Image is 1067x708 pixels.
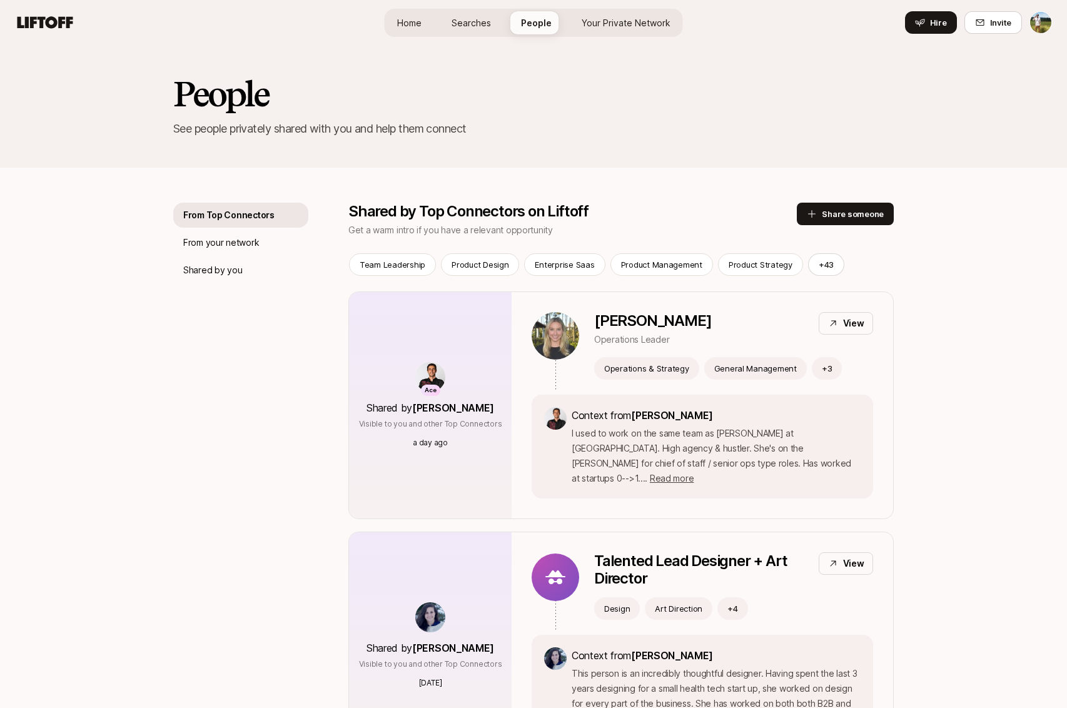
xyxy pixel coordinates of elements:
[387,11,432,34] a: Home
[452,16,491,29] span: Searches
[797,203,894,225] button: Share someone
[367,400,494,416] p: Shared by
[990,16,1011,29] span: Invite
[843,316,864,331] p: View
[930,16,947,29] span: Hire
[173,120,894,138] p: See people privately shared with you and help them connect
[415,362,445,392] img: ACg8ocKfD4J6FzG9_HAYQ9B8sLvPSEBLQEDmbHTY_vjoi9sRmV9s2RKt=s160-c
[183,235,259,250] p: From your network
[535,258,594,271] p: Enterprise Saas
[631,649,713,662] span: [PERSON_NAME]
[1029,11,1052,34] button: Tyler Kieft
[621,258,702,271] p: Product Management
[812,357,842,380] button: +3
[442,11,501,34] a: Searches
[544,647,567,670] img: f3789128_d726_40af_ba80_c488df0e0488.jpg
[717,597,748,620] button: +4
[359,659,502,670] p: Visible to you and other Top Connectors
[511,11,562,34] a: People
[905,11,957,34] button: Hire
[655,602,702,615] p: Art Direction
[397,16,422,29] span: Home
[348,223,797,238] p: Get a warm intro if you have a relevant opportunity
[582,16,670,29] span: Your Private Network
[714,362,797,375] p: General Management
[348,203,797,220] p: Shared by Top Connectors on Liftoff
[572,647,861,664] p: Context from
[594,332,711,347] p: Operations Leader
[594,312,711,330] p: [PERSON_NAME]
[413,437,448,448] p: a day ago
[604,602,630,615] p: Design
[964,11,1022,34] button: Invite
[412,642,494,654] span: [PERSON_NAME]
[572,407,861,423] p: Context from
[572,11,680,34] a: Your Private Network
[183,208,275,223] p: From Top Connectors
[419,677,442,689] p: [DATE]
[412,402,494,414] span: [PERSON_NAME]
[183,263,242,278] p: Shared by you
[348,291,894,519] a: AceShared by[PERSON_NAME]Visible to you and other Top Connectorsa day ago[PERSON_NAME]Operations ...
[594,552,809,587] p: Talented Lead Designer + Art Director
[452,258,508,271] p: Product Design
[544,407,567,430] img: ACg8ocKfD4J6FzG9_HAYQ9B8sLvPSEBLQEDmbHTY_vjoi9sRmV9s2RKt=s160-c
[572,426,861,486] p: I used to work on the same team as [PERSON_NAME] at [GEOGRAPHIC_DATA]. High agency & hustler. She...
[532,312,579,360] img: 9b7f698e_ba64_456c_b983_8976e1755cd1.jpg
[359,418,502,430] p: Visible to you and other Top Connectors
[604,362,689,375] p: Operations & Strategy
[729,258,792,271] p: Product Strategy
[367,640,494,656] p: Shared by
[808,253,844,276] button: +43
[360,258,425,271] p: Team Leadership
[650,473,694,483] span: Read more
[425,385,437,396] p: Ace
[415,602,445,632] img: f3789128_d726_40af_ba80_c488df0e0488.jpg
[631,409,713,422] span: [PERSON_NAME]
[843,556,864,571] p: View
[173,75,894,113] h2: People
[521,16,552,29] span: People
[1030,12,1051,33] img: Tyler Kieft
